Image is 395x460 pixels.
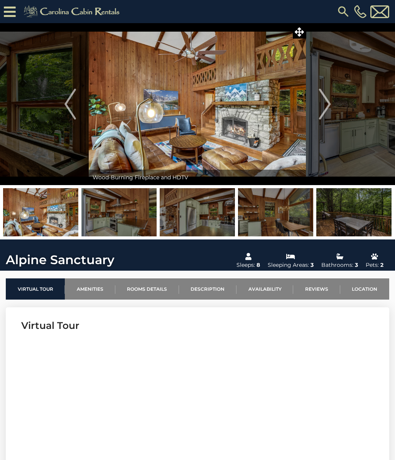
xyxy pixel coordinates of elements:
button: Previous [52,23,89,185]
img: 166598133 [316,188,392,236]
img: 166598116 [81,188,157,236]
a: Amenities [65,278,115,300]
a: Description [179,278,236,300]
a: Location [340,278,389,300]
div: Wood-Burning Fireplace and HDTV [89,170,306,185]
img: arrow [319,89,331,120]
img: 166598117 [160,188,235,236]
img: 166598118 [238,188,313,236]
h3: Virtual Tour [21,319,374,332]
img: search-regular.svg [336,5,350,19]
a: [PHONE_NUMBER] [352,5,368,18]
a: Virtual Tour [6,278,65,300]
a: Reviews [293,278,340,300]
img: Khaki-logo.png [20,4,126,19]
img: arrow [64,89,76,120]
img: 166598115 [3,188,78,236]
a: Rooms Details [115,278,179,300]
button: Next [306,23,344,185]
a: Availability [236,278,293,300]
